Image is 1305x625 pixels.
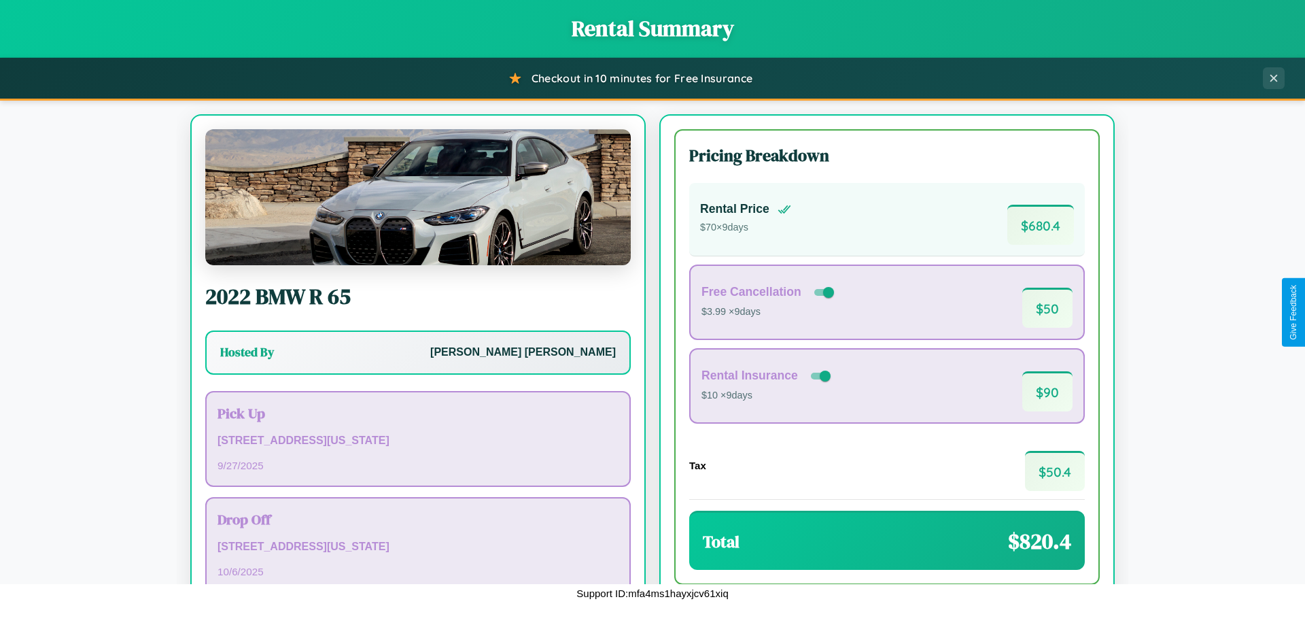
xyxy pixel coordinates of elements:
[217,403,619,423] h3: Pick Up
[1289,285,1298,340] div: Give Feedback
[205,129,631,265] img: BMW R 65
[220,344,274,360] h3: Hosted By
[689,144,1085,167] h3: Pricing Breakdown
[701,285,801,299] h4: Free Cancellation
[217,431,619,451] p: [STREET_ADDRESS][US_STATE]
[14,14,1291,44] h1: Rental Summary
[1007,205,1074,245] span: $ 680.4
[532,71,752,85] span: Checkout in 10 minutes for Free Insurance
[1025,451,1085,491] span: $ 50.4
[217,456,619,475] p: 9 / 27 / 2025
[430,343,616,362] p: [PERSON_NAME] [PERSON_NAME]
[700,219,791,237] p: $ 70 × 9 days
[1022,288,1073,328] span: $ 50
[217,562,619,581] p: 10 / 6 / 2025
[205,282,631,311] h2: 2022 BMW R 65
[1008,526,1071,556] span: $ 820.4
[701,369,798,383] h4: Rental Insurance
[700,202,769,216] h4: Rental Price
[217,509,619,529] h3: Drop Off
[576,584,728,603] p: Support ID: mfa4ms1hayxjcv61xiq
[703,530,739,553] h3: Total
[701,303,837,321] p: $3.99 × 9 days
[701,387,833,405] p: $10 × 9 days
[689,460,706,471] h4: Tax
[1022,371,1073,411] span: $ 90
[217,537,619,557] p: [STREET_ADDRESS][US_STATE]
